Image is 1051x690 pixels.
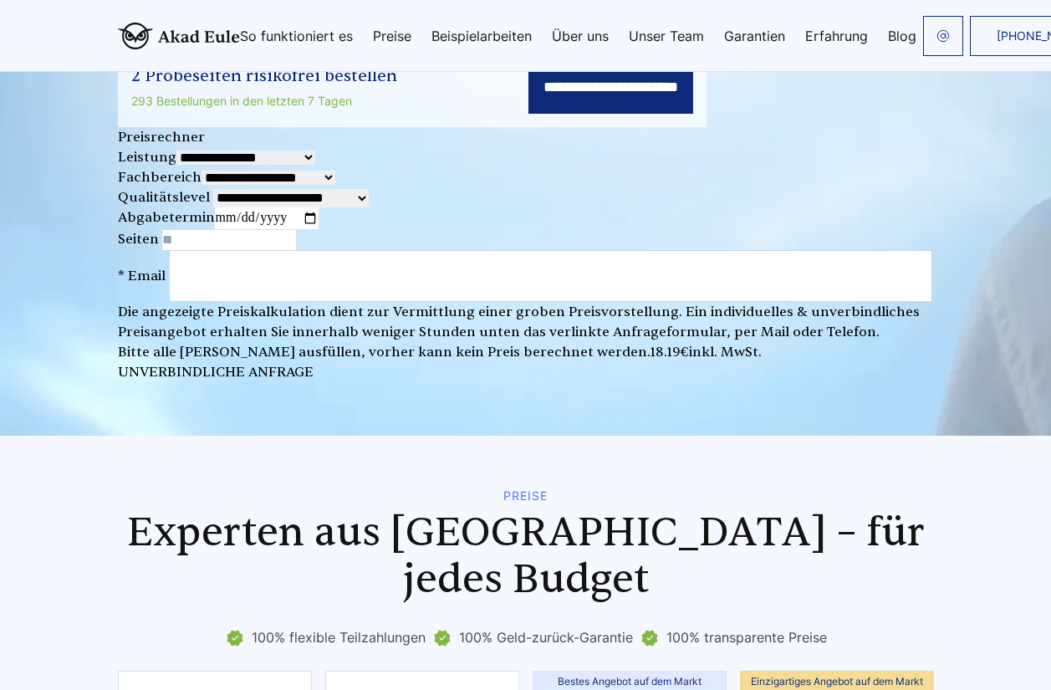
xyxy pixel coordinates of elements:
input: Abgabetermin [215,207,319,229]
span: 18.19 [650,344,681,360]
a: So funktioniert es [240,29,353,43]
img: logo [118,23,240,49]
select: Qualitätslevel [213,189,369,207]
a: Preise [373,29,411,43]
label: Leistung [118,149,315,166]
select: Leistung [176,151,315,165]
span: Bitte alle [PERSON_NAME] ausfüllen, vorher kann kein Preis berechnet werden. [118,344,650,360]
div: 293 Bestellungen in den letzten 7 Tagen [131,91,397,111]
a: Garantien [724,29,785,43]
label: Fachbereich [118,169,335,186]
label: * Email [118,268,932,284]
div: Preise [118,489,934,503]
a: Erfahrung [805,29,868,43]
div: Preisrechner [118,127,934,147]
span: UNVERBINDLICHE ANFRAGE [118,364,314,381]
a: Blog [888,29,916,43]
div: Die angezeigte Preiskalkulation dient zur Vermittlung einer groben Preisvorstellung. Ein individu... [118,302,934,342]
span: € [681,344,689,360]
img: email [936,29,950,43]
li: 100% flexible Teilzahlungen [225,624,426,651]
form: Contact form [118,127,934,382]
a: Über uns [552,29,609,43]
select: Fachbereich [202,171,335,185]
a: Unser Team [629,29,704,43]
a: Beispielarbeiten [431,29,532,43]
span: Seiten [118,231,159,248]
label: Qualitätslevel [118,189,369,206]
button: UNVERBINDLICHE ANFRAGE [118,362,314,382]
h2: Experten aus [GEOGRAPHIC_DATA] – für jedes Budget [118,509,934,603]
li: 100% Geld-zurück-Garantie [432,624,633,651]
input: * Email [169,250,932,302]
span: inkl. MwSt. [689,344,762,360]
label: Abgabetermin [118,209,319,226]
li: 100% transparente Preise [640,624,827,651]
div: 2 Probeseiten risikofrei bestellen [131,63,397,89]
